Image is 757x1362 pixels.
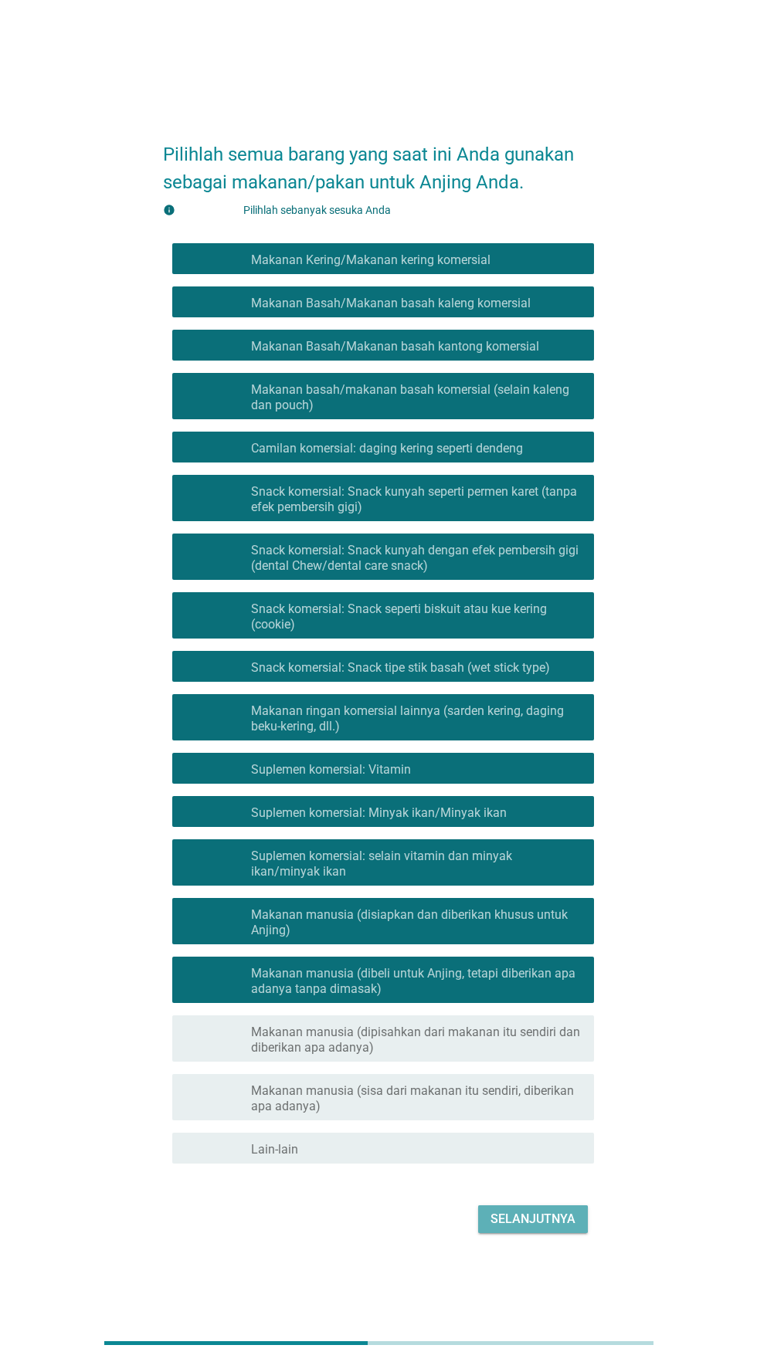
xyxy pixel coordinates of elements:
font: Makanan Kering/Makanan kering komersial [251,252,491,267]
font: Lain-lain [251,1142,298,1157]
font: memeriksa [185,853,351,872]
font: memeriksa [185,802,351,821]
font: Pilihlah semua barang yang saat ini Anda gunakan sebagai makanan/pakan untuk Anjing Anda. [163,144,579,193]
font: memeriksa [185,657,351,676]
font: Pilihlah sebanyak sesuka Anda [243,204,391,216]
font: memeriksa [185,438,351,456]
font: memeriksa [185,1139,351,1157]
font: Suplemen komersial: selain vitamin dan minyak ikan/minyak ikan [251,849,512,879]
font: Makanan Basah/Makanan basah kaleng komersial [251,296,531,310]
font: memeriksa [185,387,351,405]
font: memeriksa [185,293,351,311]
font: Snack komersial: Snack kunyah dengan efek pembersih gigi (dental Chew/dental care snack) [251,543,579,573]
font: memeriksa [185,1088,351,1106]
font: Makanan manusia (disiapkan dan diberikan khusus untuk Anjing) [251,907,568,937]
font: memeriksa [185,1029,351,1048]
font: informasi [163,204,237,216]
font: memeriksa [185,708,351,727]
font: Snack komersial: Snack kunyah seperti permen karet (tanpa efek pembersih gigi) [251,484,577,514]
font: memeriksa [185,971,351,989]
font: Suplemen komersial: Vitamin [251,762,411,777]
font: Makanan ringan komersial lainnya (sarden kering, daging beku-kering, dll.) [251,703,564,734]
font: memeriksa [185,606,351,625]
font: Makanan manusia (dibeli untuk Anjing, tetapi diberikan apa adanya tanpa dimasak) [251,966,575,996]
font: Suplemen komersial: Minyak ikan/Minyak ikan [251,805,507,820]
font: Makanan Basah/Makanan basah kantong komersial [251,339,539,354]
button: Selanjutnya [478,1205,588,1233]
font: Makanan manusia (dipisahkan dari makanan itu sendiri dan diberikan apa adanya) [251,1025,580,1055]
font: memeriksa [185,912,351,930]
font: Makanan manusia (sisa dari makanan itu sendiri, diberikan apa adanya) [251,1083,574,1113]
font: Snack komersial: Snack tipe stik basah (wet stick type) [251,660,550,675]
font: memeriksa [185,336,351,354]
font: Camilan komersial: daging kering seperti dendeng [251,441,523,456]
font: memeriksa [185,489,351,507]
font: Selanjutnya [491,1211,575,1226]
font: memeriksa [185,759,351,778]
font: Snack komersial: Snack seperti biskuit atau kue kering (cookie) [251,601,547,632]
font: Makanan basah/makanan basah komersial (selain kaleng dan pouch) [251,382,569,412]
font: memeriksa [185,547,351,566]
font: memeriksa [185,249,351,268]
